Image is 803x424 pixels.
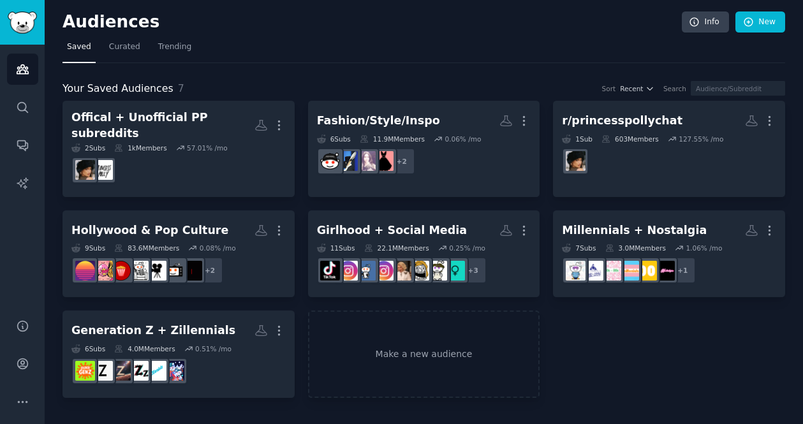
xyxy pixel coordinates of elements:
[109,41,140,53] span: Curated
[111,261,131,281] img: entertainment
[663,84,686,93] div: Search
[691,81,785,96] input: Audience/Subreddit
[114,244,179,252] div: 83.6M Members
[178,82,184,94] span: 7
[392,261,411,281] img: whatthefrockk
[317,223,467,238] div: Girlhood + Social Media
[71,344,105,353] div: 6 Sub s
[111,361,131,381] img: Younger_GenZ
[553,101,785,197] a: r/princesspollychat1Sub603Members127.55% /moprincesspollychat
[63,210,295,298] a: Hollywood & Pop Culture9Subs83.6MMembers0.08% /mo+2netflixtelevisionMovieSuggestionsmoviesenterta...
[75,261,95,281] img: popculturechat
[562,244,596,252] div: 7 Sub s
[154,37,196,63] a: Trending
[93,160,113,180] img: PrincessPolly
[679,135,723,143] div: 127.55 % /mo
[63,311,295,398] a: Generation Z + Zillennials6Subs4.0MMembers0.51% /moteenagersZillennialsMiddleGenZYounger_GenZGenZ...
[374,151,394,171] img: femalefashion
[158,41,191,53] span: Trending
[63,12,682,33] h2: Audiences
[445,135,481,143] div: 0.06 % /mo
[449,244,485,252] div: 0.25 % /mo
[165,361,184,381] img: teenagers
[105,37,145,63] a: Curated
[129,361,149,381] img: MiddleGenZ
[409,261,429,281] img: LetGirlsHaveFun
[374,261,394,281] img: InstagramMarketing
[356,151,376,171] img: coquettesque
[308,210,540,298] a: Girlhood + Social Media11Subs22.1MMembers0.25% /mo+3TheGirlSurvivalGuideTwoXChromosomesLetGirlsHa...
[566,151,586,171] img: princesspollychat
[601,135,659,143] div: 603 Members
[63,101,295,197] a: Offical + Unofficial PP subreddits2Subs1kMembers57.01% /moPrincessPollyprincesspollychat
[601,261,621,281] img: 90sand2000sNostalgia
[75,160,95,180] img: princesspollychat
[356,261,376,281] img: Instagram
[427,261,447,281] img: TwoXChromosomes
[686,244,722,252] div: 1.06 % /mo
[63,37,96,63] a: Saved
[388,148,415,175] div: + 2
[637,261,657,281] img: 2000s
[338,151,358,171] img: fashion
[317,135,351,143] div: 6 Sub s
[308,311,540,398] a: Make a new audience
[620,84,654,93] button: Recent
[147,361,166,381] img: Zillennials
[8,11,37,34] img: GummySearch logo
[114,344,175,353] div: 4.0M Members
[620,84,643,93] span: Recent
[562,223,707,238] div: Millennials + Nostalgia
[562,135,593,143] div: 1 Sub
[195,344,232,353] div: 0.51 % /mo
[67,41,91,53] span: Saved
[669,257,696,284] div: + 1
[114,143,166,152] div: 1k Members
[63,81,173,97] span: Your Saved Audiences
[93,361,113,381] img: GenZ
[71,323,235,339] div: Generation Z + Zillennials
[317,113,440,129] div: Fashion/Style/Inspo
[460,257,487,284] div: + 3
[682,11,729,33] a: Info
[165,261,184,281] img: television
[602,84,616,93] div: Sort
[619,261,639,281] img: millenials
[655,261,675,281] img: 00snostalgia
[735,11,785,33] a: New
[338,261,358,281] img: instagramTalk
[75,361,95,381] img: OlderGenZ
[553,210,785,298] a: Millennials + Nostalgia7Subs3.0MMembers1.06% /mo+100snostalgia2000smillenials90sand2000sNostalgia...
[93,261,113,281] img: popculture
[187,143,228,152] div: 57.01 % /mo
[71,223,228,238] div: Hollywood & Pop Culture
[605,244,666,252] div: 3.0M Members
[71,244,105,252] div: 9 Sub s
[182,261,202,281] img: netflix
[196,257,223,284] div: + 2
[200,244,236,252] div: 0.08 % /mo
[320,151,340,171] img: streetwear
[308,101,540,197] a: Fashion/Style/Inspo6Subs11.9MMembers0.06% /mo+2femalefashioncoquettesquefashionstreetwear
[562,113,682,129] div: r/princesspollychat
[320,261,340,281] img: tiktokgossip
[129,261,149,281] img: movies
[71,110,254,141] div: Offical + Unofficial PP subreddits
[584,261,603,281] img: Millennials
[71,143,105,152] div: 2 Sub s
[317,244,355,252] div: 11 Sub s
[566,261,586,281] img: nostalgia
[360,135,425,143] div: 11.9M Members
[147,261,166,281] img: MovieSuggestions
[364,244,429,252] div: 22.1M Members
[445,261,465,281] img: TheGirlSurvivalGuide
